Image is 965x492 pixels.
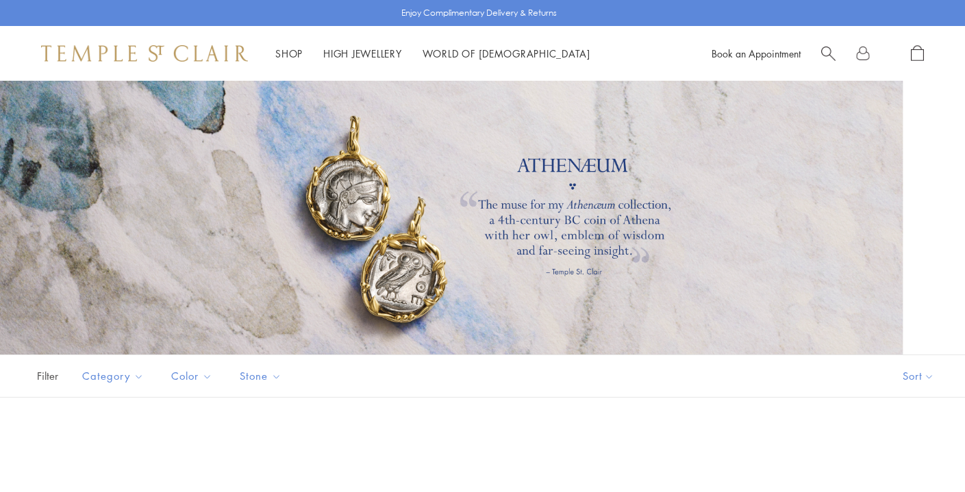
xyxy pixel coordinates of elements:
[229,361,292,391] button: Stone
[72,361,154,391] button: Category
[233,367,292,385] span: Stone
[323,47,402,60] a: High JewelleryHigh Jewellery
[75,367,154,385] span: Category
[275,47,303,60] a: ShopShop
[821,45,836,62] a: Search
[41,45,248,62] img: Temple St. Clair
[712,47,801,60] a: Book an Appointment
[911,45,924,62] a: Open Shopping Bag
[164,367,223,385] span: Color
[872,355,965,397] button: Show sort by
[401,6,557,20] p: Enjoy Complimentary Delivery & Returns
[275,45,590,62] nav: Main navigation
[423,47,590,60] a: World of [DEMOGRAPHIC_DATA]World of [DEMOGRAPHIC_DATA]
[161,361,223,391] button: Color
